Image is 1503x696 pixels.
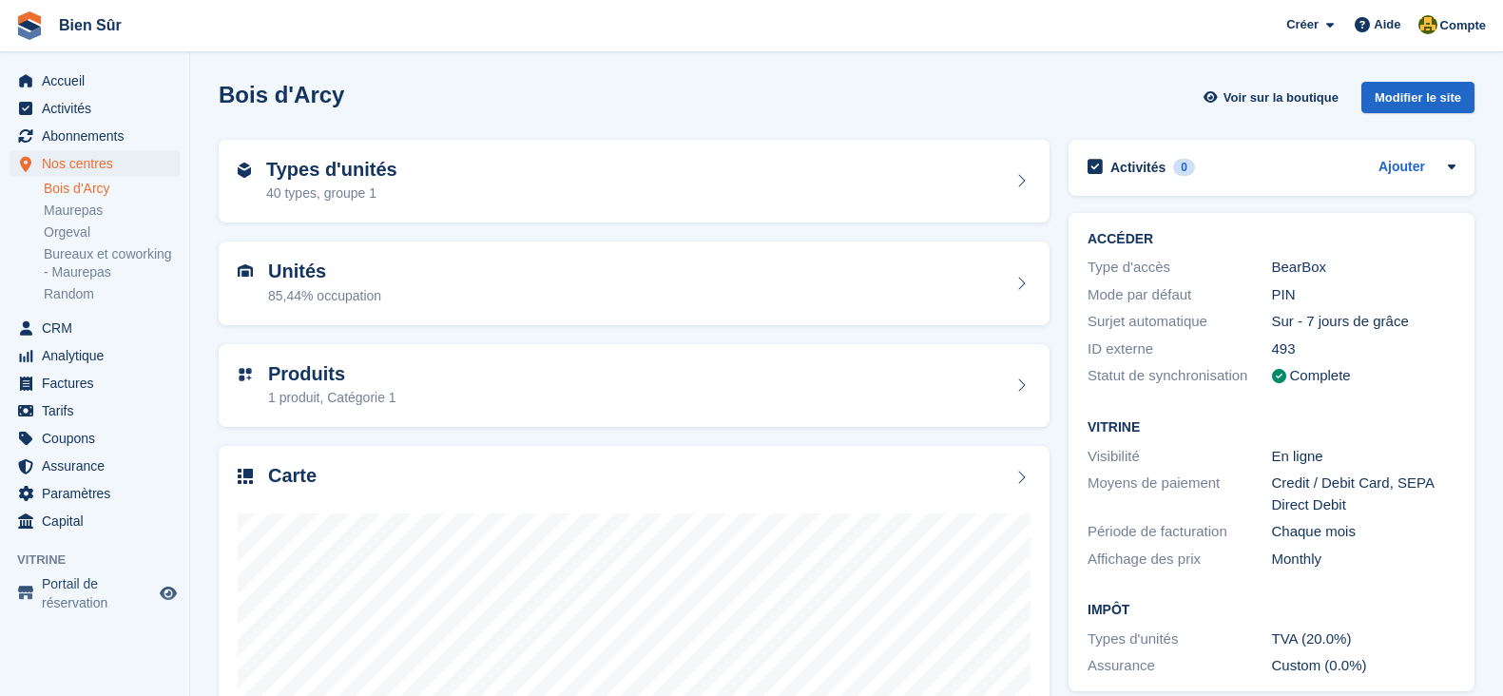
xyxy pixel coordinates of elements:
h2: Unités [268,261,381,282]
div: Custom (0.0%) [1272,655,1456,677]
div: Types d'unités [1088,628,1272,650]
div: Chaque mois [1272,521,1456,543]
div: BearBox [1272,257,1456,279]
div: Modifier le site [1361,82,1474,113]
a: menu [10,315,180,341]
a: menu [10,150,180,177]
a: Modifier le site [1361,82,1474,121]
span: Abonnements [42,123,156,149]
a: menu [10,397,180,424]
div: En ligne [1272,446,1456,468]
div: 1 produit, Catégorie 1 [268,388,396,408]
div: PIN [1272,284,1456,306]
a: menu [10,342,180,369]
span: Activités [42,95,156,122]
span: Portail de réservation [42,574,156,612]
a: Voir sur la boutique [1202,82,1346,113]
div: 85,44% occupation [268,286,381,306]
a: Orgeval [44,223,180,242]
div: Affichage des prix [1088,549,1272,570]
h2: Vitrine [1088,420,1455,435]
span: Aide [1374,15,1400,34]
h2: Carte [268,465,317,487]
span: Compte [1440,16,1486,35]
div: Monthly [1272,549,1456,570]
div: Type d'accès [1088,257,1272,279]
span: Nos centres [42,150,156,177]
div: Moyens de paiement [1088,473,1272,515]
a: Bois d'Arcy [44,180,180,198]
a: menu [10,95,180,122]
img: unit-type-icn-2b2737a686de81e16bb02015468b77c625bbabd49415b5ef34ead5e3b44a266d.svg [238,163,251,178]
h2: ACCÉDER [1088,232,1455,247]
span: Analytique [42,342,156,369]
a: Random [44,285,180,303]
h2: Impôt [1088,603,1455,618]
a: menu [10,123,180,149]
div: ID externe [1088,338,1272,360]
img: map-icn-33ee37083ee616e46c38cad1a60f524a97daa1e2b2c8c0bc3eb3415660979fc1.svg [238,469,253,484]
div: Visibilité [1088,446,1272,468]
span: Paramètres [42,480,156,507]
a: Types d'unités 40 types, groupe 1 [219,140,1050,223]
span: CRM [42,315,156,341]
a: menu [10,68,180,94]
span: Coupons [42,425,156,452]
span: Vitrine [17,551,189,570]
a: Boutique d'aperçu [157,582,180,605]
a: Bureaux et coworking - Maurepas [44,245,180,281]
h2: Produits [268,363,396,385]
span: Assurance [42,453,156,479]
span: Voir sur la boutique [1224,88,1339,107]
a: Produits 1 produit, Catégorie 1 [219,344,1050,428]
span: Créer [1286,15,1319,34]
img: stora-icon-8386f47178a22dfd0bd8f6a31ec36ba5ce8667c1dd55bd0f319d3a0aa187defe.svg [15,11,44,40]
a: menu [10,370,180,396]
div: Surjet automatique [1088,311,1272,333]
span: Factures [42,370,156,396]
div: 40 types, groupe 1 [266,184,397,203]
div: TVA (20.0%) [1272,628,1456,650]
a: Maurepas [44,202,180,220]
img: Fatima Kelaaoui [1418,15,1437,34]
a: menu [10,574,180,612]
h2: Types d'unités [266,159,397,181]
div: Période de facturation [1088,521,1272,543]
div: Complete [1290,365,1351,387]
a: menu [10,480,180,507]
a: menu [10,425,180,452]
h2: Bois d'Arcy [219,82,344,107]
a: menu [10,508,180,534]
span: Accueil [42,68,156,94]
img: custom-product-icn-752c56ca05d30b4aa98f6f15887a0e09747e85b44ffffa43cff429088544963d.svg [238,367,253,382]
div: Sur - 7 jours de grâce [1272,311,1456,333]
div: 493 [1272,338,1456,360]
div: Mode par défaut [1088,284,1272,306]
span: Tarifs [42,397,156,424]
img: unit-icn-7be61d7bf1b0ce9d3e12c5938cc71ed9869f7b940bace4675aadf7bd6d80202e.svg [238,264,253,278]
h2: Activités [1110,159,1166,176]
a: Unités 85,44% occupation [219,242,1050,325]
div: Statut de synchronisation [1088,365,1272,387]
a: menu [10,453,180,479]
div: 0 [1173,159,1195,176]
span: Capital [42,508,156,534]
div: Credit / Debit Card, SEPA Direct Debit [1272,473,1456,515]
a: Ajouter [1378,157,1425,179]
a: Bien Sûr [51,10,129,41]
div: Assurance [1088,655,1272,677]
